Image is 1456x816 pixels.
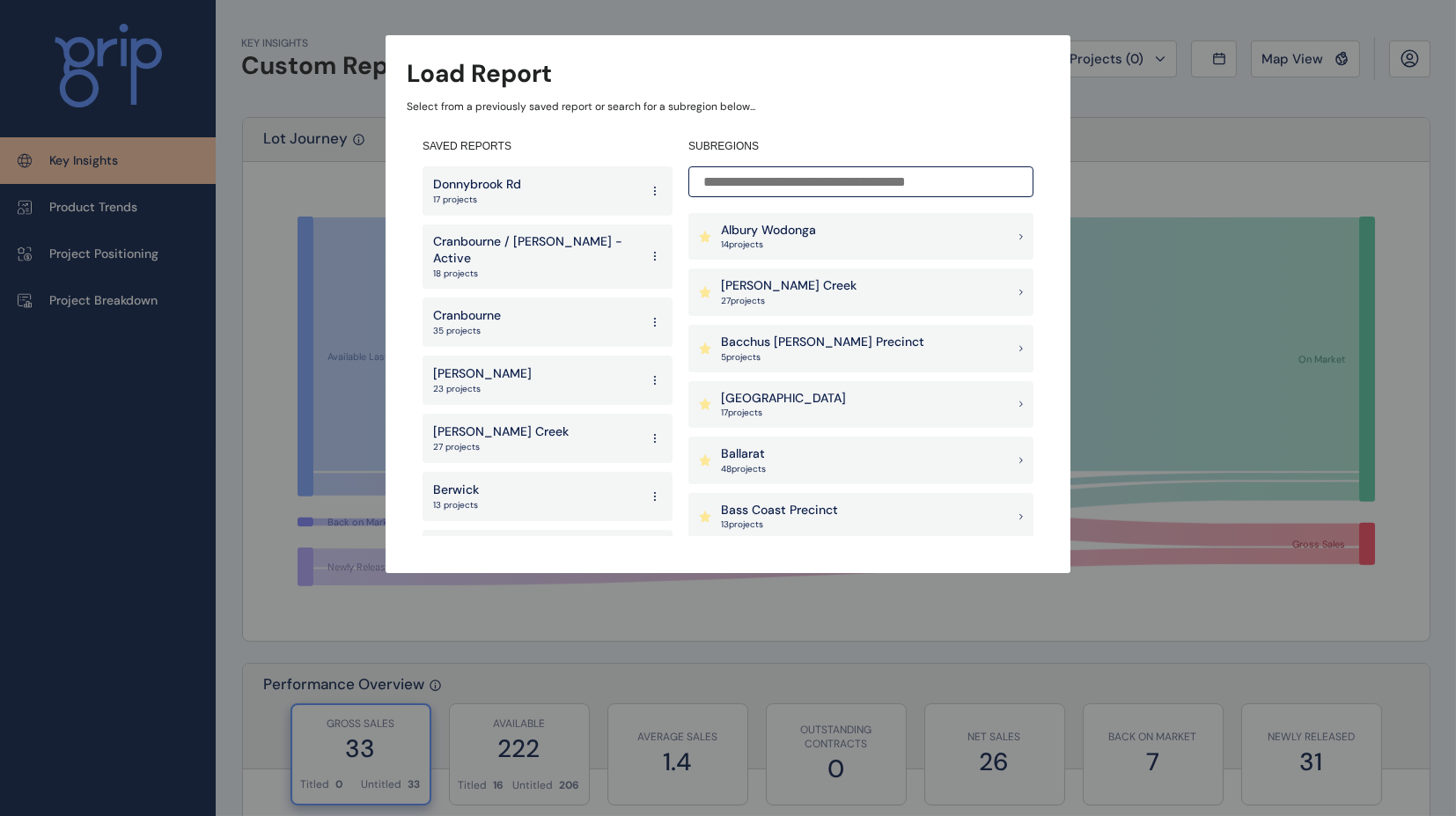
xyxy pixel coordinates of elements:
p: Bacchus [PERSON_NAME] Precinct [721,334,924,351]
p: 18 projects [433,268,639,280]
h3: Load Report [407,56,552,91]
p: 13 project s [721,518,838,531]
p: 13 projects [433,499,479,511]
p: 27 projects [433,441,569,453]
p: [GEOGRAPHIC_DATA] [721,390,846,408]
p: [PERSON_NAME] Creek [721,277,857,295]
p: [PERSON_NAME] Creek [433,423,569,441]
p: Ballarat [721,445,766,463]
p: 5 project s [721,351,924,364]
p: 27 project s [721,295,857,307]
h4: SUBREGIONS [688,139,1033,154]
p: Berwick [433,482,479,499]
p: 14 project s [721,239,816,251]
p: Donnybrook Rd [433,176,521,194]
h4: SAVED REPORTS [423,139,673,154]
p: [PERSON_NAME] [433,365,532,383]
p: Select from a previously saved report or search for a subregion below... [407,99,1049,114]
p: 48 project s [721,463,766,475]
p: Cranbourne / [PERSON_NAME] - Active [433,233,639,268]
p: Cranbourne [433,307,501,325]
p: Bass Coast Precinct [721,502,838,519]
p: 17 projects [433,194,521,206]
p: 17 project s [721,407,846,419]
p: 35 projects [433,325,501,337]
p: 23 projects [433,383,532,395]
p: Albury Wodonga [721,222,816,239]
